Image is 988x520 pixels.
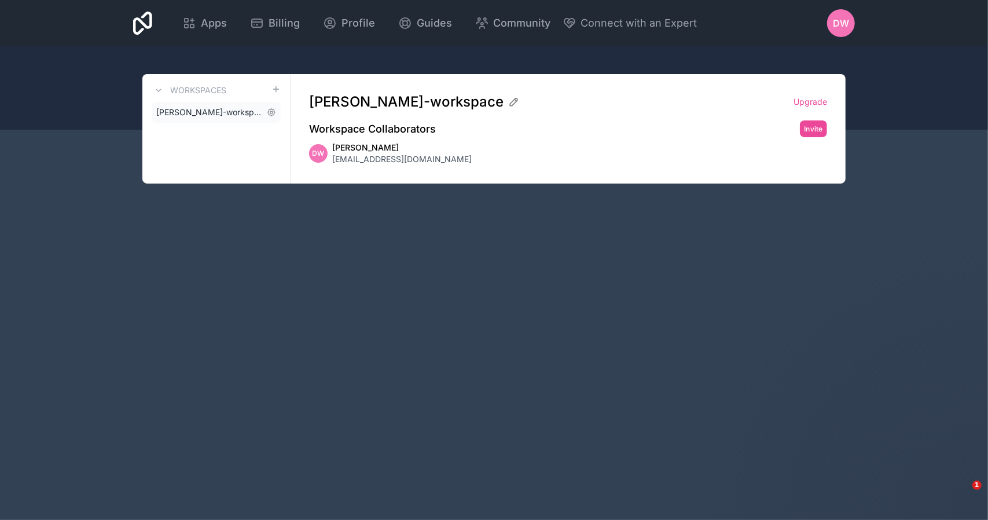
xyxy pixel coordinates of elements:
span: 1 [972,481,982,490]
a: Guides [389,10,461,36]
h2: Workspace Collaborators [309,121,436,137]
a: Billing [241,10,309,36]
span: [PERSON_NAME]-workspace [156,107,262,118]
span: Guides [417,15,452,31]
span: Profile [341,15,375,31]
span: [EMAIL_ADDRESS][DOMAIN_NAME] [332,153,472,165]
span: DW [313,149,325,158]
button: Invite [800,120,827,137]
button: Connect with an Expert [563,15,697,31]
a: Workspaces [152,83,226,97]
span: DW [833,16,849,30]
a: Apps [173,10,236,36]
h3: Workspaces [170,85,226,96]
a: Upgrade [794,96,827,108]
iframe: Intercom notifications message [756,408,988,489]
span: Connect with an Expert [581,15,697,31]
iframe: Intercom live chat [949,481,976,508]
span: Apps [201,15,227,31]
span: Community [494,15,551,31]
a: [PERSON_NAME]-workspace [152,102,281,123]
span: [PERSON_NAME] [332,142,472,153]
span: Billing [269,15,300,31]
a: Profile [314,10,384,36]
a: Community [466,10,560,36]
span: [PERSON_NAME]-workspace [309,93,504,111]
